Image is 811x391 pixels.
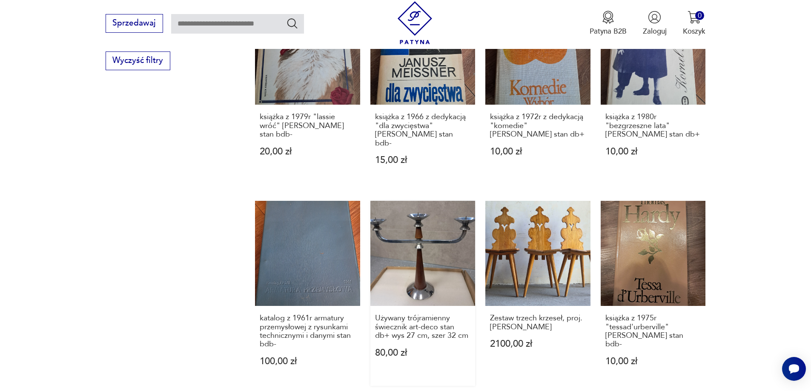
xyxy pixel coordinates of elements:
p: Patyna B2B [590,26,627,36]
h3: książka z 1966 z dedykacją "dla zwycięstwa" [PERSON_NAME] stan bdb- [375,113,471,148]
button: Szukaj [286,17,298,29]
button: Patyna B2B [590,11,627,36]
button: 0Koszyk [683,11,705,36]
p: 10,00 zł [605,357,701,366]
p: Koszyk [683,26,705,36]
img: Ikona koszyka [688,11,701,24]
img: Ikona medalu [602,11,615,24]
a: Ikona medaluPatyna B2B [590,11,627,36]
iframe: Smartsupp widget button [782,357,806,381]
h3: książka z 1975r "tessad'urberville" [PERSON_NAME] stan bdb- [605,314,701,349]
img: Patyna - sklep z meblami i dekoracjami vintage [393,1,436,44]
h3: książka z 1980r "bezgrzeszne lata" [PERSON_NAME] stan db+ [605,113,701,139]
p: 2100,00 zł [490,340,586,348]
p: 20,00 zł [260,147,355,156]
h3: Zestaw trzech krzeseł, proj.[PERSON_NAME] [490,314,586,331]
a: Używany trójramienny świecznik art-deco stan db+ wys 27 cm, szer 32 cmUżywany trójramienny świecz... [370,201,476,385]
button: Sprzedawaj [106,14,163,33]
h3: książka z 1972r z dedykacją "komedie" [PERSON_NAME] stan db+ [490,113,586,139]
a: Zestaw trzech krzeseł, proj.Józef KulonZestaw trzech krzeseł, proj.[PERSON_NAME]2100,00 zł [485,201,590,385]
p: 15,00 zł [375,156,471,165]
p: 10,00 zł [490,147,586,156]
p: 80,00 zł [375,348,471,357]
button: Zaloguj [643,11,667,36]
a: Sprzedawaj [106,20,163,27]
a: katalog z 1961r armatury przemysłowej z rysunkami technicznymi i danymi stan bdb-katalog z 1961r ... [255,201,360,385]
h3: Używany trójramienny świecznik art-deco stan db+ wys 27 cm, szer 32 cm [375,314,471,340]
div: 0 [695,11,704,20]
p: 10,00 zł [605,147,701,156]
h3: katalog z 1961r armatury przemysłowej z rysunkami technicznymi i danymi stan bdb- [260,314,355,349]
h3: książka z 1979r "lassie wróć" [PERSON_NAME] stan bdb- [260,113,355,139]
p: 100,00 zł [260,357,355,366]
p: Zaloguj [643,26,667,36]
img: Ikonka użytkownika [648,11,661,24]
a: książka z 1975r "tessad'urberville" T Hardy stan bdb-książka z 1975r "tessad'urberville" [PERSON_... [601,201,706,385]
button: Wyczyść filtry [106,51,170,70]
